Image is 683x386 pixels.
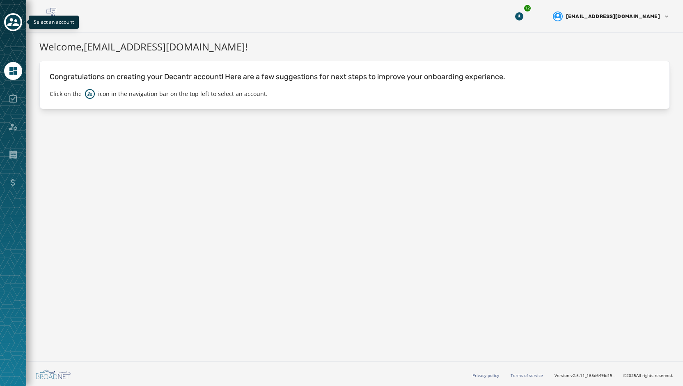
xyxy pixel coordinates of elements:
[566,13,660,20] span: [EMAIL_ADDRESS][DOMAIN_NAME]
[4,62,22,80] a: Navigate to Home
[34,18,74,25] span: Select an account
[39,39,670,54] h1: Welcome, [EMAIL_ADDRESS][DOMAIN_NAME] !
[511,372,543,378] a: Terms of service
[523,4,532,12] div: 12
[4,13,22,31] button: Toggle account select drawer
[472,372,499,378] a: Privacy policy
[98,90,268,98] p: icon in the navigation bar on the top left to select an account.
[550,8,673,25] button: User settings
[512,9,527,24] button: Download Menu
[555,372,617,379] span: Version
[571,372,617,379] span: v2.5.11_165d649fd1592c218755210ebffa1e5a55c3084e
[50,90,82,98] p: Click on the
[623,372,673,378] span: © 2025 All rights reserved.
[50,71,660,82] p: Congratulations on creating your Decantr account! Here are a few suggestions for next steps to im...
